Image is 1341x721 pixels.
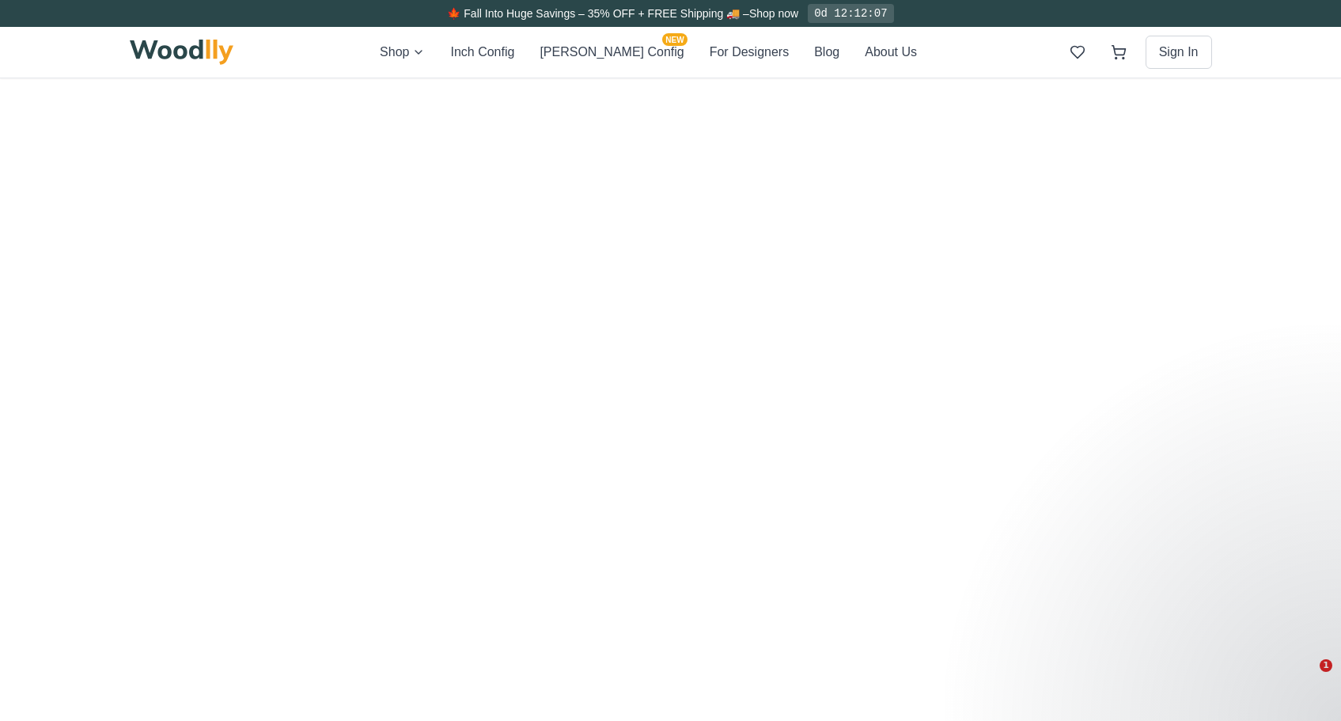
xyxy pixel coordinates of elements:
[865,43,917,62] button: About Us
[450,43,514,62] button: Inch Config
[540,43,684,62] button: [PERSON_NAME] ConfigNEW
[1287,659,1325,697] iframe: Intercom live chat
[1146,36,1212,69] button: Sign In
[710,43,789,62] button: For Designers
[808,4,893,23] div: 0d 12:12:07
[130,40,234,65] img: Woodlly
[814,43,839,62] button: Blog
[447,7,748,20] span: 🍁 Fall Into Huge Savings – 35% OFF + FREE Shipping 🚚 –
[1320,659,1332,672] span: 1
[662,33,687,46] span: NEW
[749,7,798,20] a: Shop now
[380,43,425,62] button: Shop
